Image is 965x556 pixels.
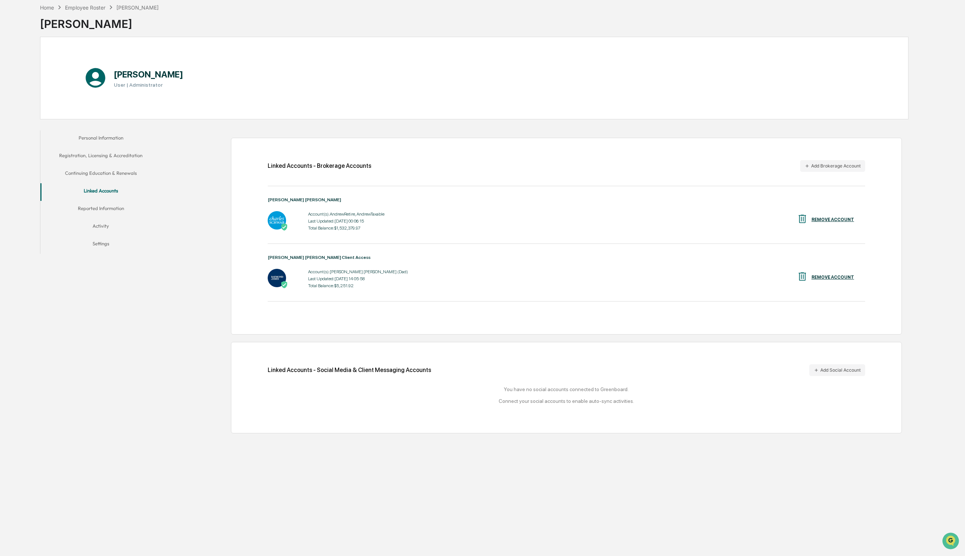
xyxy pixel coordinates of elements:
span: Data Lookup [15,106,46,114]
div: Linked Accounts - Brokerage Accounts [268,162,371,169]
img: REMOVE ACCOUNT [797,213,808,224]
button: Linked Accounts [40,183,162,201]
div: 🖐️ [7,93,13,99]
div: [PERSON_NAME] [40,11,159,30]
iframe: Open customer support [941,532,961,552]
div: Last Updated: [DATE] 00:06:15 [308,219,384,224]
span: Preclearance [15,93,47,100]
div: secondary tabs example [40,130,162,254]
h1: [PERSON_NAME] [114,69,183,80]
div: Total Balance: $5,251.92 [308,283,408,288]
a: Powered byPylon [52,124,89,130]
span: Pylon [73,124,89,130]
div: [PERSON_NAME] [116,4,159,11]
button: Personal Information [40,130,162,148]
span: Attestations [61,93,91,100]
img: Raymond James Client Access - Active [268,269,286,287]
div: 🗄️ [53,93,59,99]
img: REMOVE ACCOUNT [797,271,808,282]
img: Active [281,281,288,288]
div: Employee Roster [65,4,105,11]
h3: User | Administrator [114,82,183,88]
div: Start new chat [25,56,120,64]
div: Last Updated: [DATE] 14:05:58 [308,276,408,281]
div: REMOVE ACCOUNT [812,275,854,280]
button: Add Social Account [809,364,865,376]
div: [PERSON_NAME] [PERSON_NAME] [268,197,865,202]
div: [PERSON_NAME] [PERSON_NAME] Client Access [268,255,865,260]
button: Registration, Licensing & Accreditation [40,148,162,166]
div: REMOVE ACCOUNT [812,217,854,222]
p: How can we help? [7,15,134,27]
a: 🔎Data Lookup [4,104,49,117]
a: 🖐️Preclearance [4,90,50,103]
div: We're available if you need us! [25,64,93,69]
div: 🔎 [7,107,13,113]
div: Home [40,4,54,11]
div: Account(s): AndrewRetire, AndrewTaxable [308,212,384,217]
div: Total Balance: $1,532,379.97 [308,225,384,231]
button: Continuing Education & Renewals [40,166,162,183]
button: Reported Information [40,201,162,219]
img: Active [281,223,288,231]
button: Activity [40,219,162,236]
img: 1746055101610-c473b297-6a78-478c-a979-82029cc54cd1 [7,56,21,69]
div: Account(s): [PERSON_NAME] [PERSON_NAME] (Dad) [308,269,408,274]
button: Start new chat [125,58,134,67]
div: You have no social accounts connected to Greenboard. Connect your social accounts to enable auto-... [268,386,865,404]
img: Charles Schwab - Active [268,211,286,230]
button: Settings [40,236,162,254]
button: Add Brokerage Account [800,160,865,172]
div: Linked Accounts - Social Media & Client Messaging Accounts [268,364,865,376]
a: 🗄️Attestations [50,90,94,103]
